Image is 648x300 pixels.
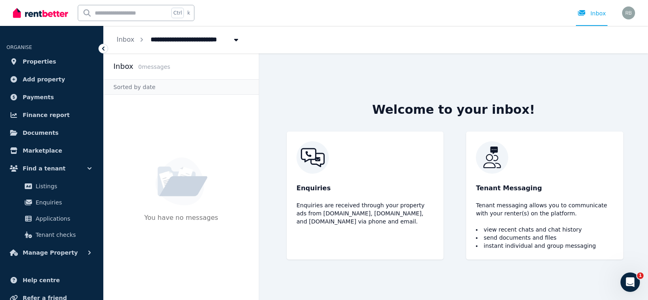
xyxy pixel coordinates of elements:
[622,6,635,19] img: Raj Bala
[296,141,434,174] img: RentBetter Inbox
[138,64,170,70] span: 0 message s
[36,214,90,223] span: Applications
[10,194,94,211] a: Enquiries
[171,8,184,18] span: Ctrl
[578,9,606,17] div: Inbox
[23,92,54,102] span: Payments
[36,181,90,191] span: Listings
[36,230,90,240] span: Tenant checks
[476,141,613,174] img: RentBetter Inbox
[296,201,434,226] p: Enquiries are received through your property ads from [DOMAIN_NAME], [DOMAIN_NAME], and [DOMAIN_N...
[10,227,94,243] a: Tenant checks
[372,102,535,117] h2: Welcome to your inbox!
[6,89,97,105] a: Payments
[23,248,78,257] span: Manage Property
[6,45,32,50] span: ORGANISE
[6,71,97,87] a: Add property
[10,211,94,227] a: Applications
[117,36,134,43] a: Inbox
[23,74,65,84] span: Add property
[13,7,68,19] img: RentBetter
[187,10,190,16] span: k
[6,53,97,70] a: Properties
[6,272,97,288] a: Help centre
[144,213,218,237] p: You have no messages
[476,183,542,193] span: Tenant Messaging
[476,201,613,217] p: Tenant messaging allows you to communicate with your renter(s) on the platform.
[296,183,434,193] p: Enquiries
[23,128,59,138] span: Documents
[23,146,62,155] span: Marketplace
[6,160,97,177] button: Find a tenant
[6,245,97,261] button: Manage Property
[156,157,207,205] img: No Message Available
[637,272,644,279] span: 1
[23,57,56,66] span: Properties
[6,143,97,159] a: Marketplace
[6,107,97,123] a: Finance report
[104,26,253,53] nav: Breadcrumb
[476,226,613,234] li: view recent chats and chat history
[23,164,66,173] span: Find a tenant
[36,198,90,207] span: Enquiries
[476,242,613,250] li: instant individual and group messaging
[6,125,97,141] a: Documents
[476,234,613,242] li: send documents and files
[23,110,70,120] span: Finance report
[113,61,133,72] h2: Inbox
[10,178,94,194] a: Listings
[620,272,640,292] iframe: Intercom live chat
[23,275,60,285] span: Help centre
[104,79,259,95] div: Sorted by date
